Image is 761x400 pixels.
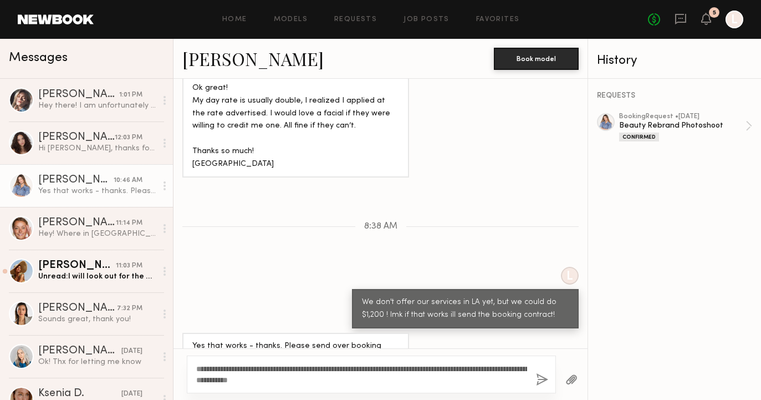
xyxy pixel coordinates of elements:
div: Ksenia D. [38,388,121,399]
div: 10:46 AM [114,175,142,186]
div: Ok! Thx for letting me know [38,357,156,367]
a: [PERSON_NAME] [182,47,324,70]
a: L [726,11,743,28]
a: Favorites [476,16,520,23]
div: [DATE] [121,346,142,357]
div: [PERSON_NAME] [38,89,119,100]
div: 1:01 PM [119,90,142,100]
div: Unread: I will look out for the email ..thank you for that consideration Have a beautiful weekend [38,271,156,282]
div: 5 [713,10,716,16]
div: [PERSON_NAME] [38,346,121,357]
div: Hey! Where in [GEOGRAPHIC_DATA] would this be? [38,229,156,239]
div: [PERSON_NAME] [38,132,115,143]
div: [PERSON_NAME] [38,175,114,186]
div: Ok great! My day rate is usually double, I realized I applied at the rate advertised. I would lov... [192,82,399,171]
button: Book model [494,48,579,70]
div: [PERSON_NAME] [38,303,117,314]
div: Sounds great, thank you! [38,314,156,325]
div: booking Request • [DATE] [619,113,745,120]
div: 11:03 PM [116,261,142,271]
div: Beauty Rebrand Photoshoot [619,120,745,131]
div: REQUESTS [597,92,752,100]
div: [PERSON_NAME] [38,260,116,271]
div: [PERSON_NAME] [38,217,116,229]
div: Hi [PERSON_NAME], thanks for reaching out! I’m booked in [GEOGRAPHIC_DATA] next week but would lo... [38,143,156,154]
div: Yes that works - thanks. Please send over booking contract. [38,186,156,196]
a: bookingRequest •[DATE]Beauty Rebrand PhotoshootConfirmed [619,113,752,141]
a: Book model [494,53,579,63]
a: Requests [334,16,377,23]
a: Home [222,16,247,23]
div: 12:03 PM [115,133,142,143]
a: Job Posts [404,16,450,23]
span: 8:38 AM [364,222,397,231]
div: Hey there! I am unfortunately busy that day from 10am-2:30pm but I could shoot before or after if... [38,100,156,111]
div: Yes that works - thanks. Please send over booking contract. [192,340,399,366]
div: History [597,54,752,67]
div: 11:14 PM [116,218,142,229]
div: Confirmed [619,133,659,141]
div: [DATE] [121,389,142,399]
div: 7:32 PM [117,303,142,314]
span: Messages [9,52,68,64]
a: Models [274,16,308,23]
div: We don't offer our services in LA yet, but we could do $1,200 ! lmk if that works ill send the bo... [362,296,569,322]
